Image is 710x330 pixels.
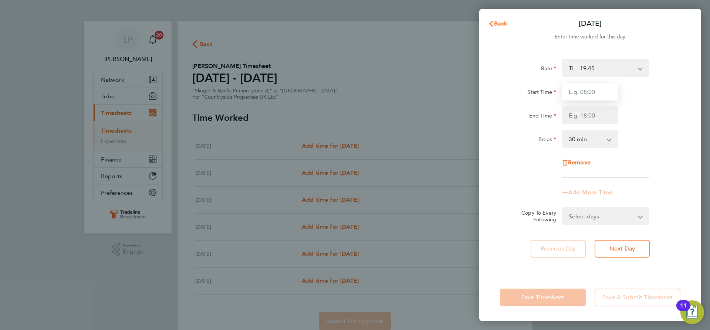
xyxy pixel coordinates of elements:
label: Break [538,136,556,145]
div: Enter time worked for this day. [479,33,701,41]
input: E.g. 08:00 [562,83,618,101]
label: End Time [529,112,556,121]
button: Remove [562,160,591,166]
div: 11 [680,306,687,315]
label: Rate [541,65,556,74]
span: Next Day [609,245,635,252]
button: Open Resource Center, 11 new notifications [680,300,704,324]
button: Next Day [595,240,650,258]
input: E.g. 18:00 [562,106,618,124]
label: Start Time [527,89,556,98]
button: Back [481,16,515,31]
p: [DATE] [579,18,602,29]
span: Back [494,20,508,27]
label: Copy To Every Following [515,210,556,223]
span: Remove [568,159,591,166]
